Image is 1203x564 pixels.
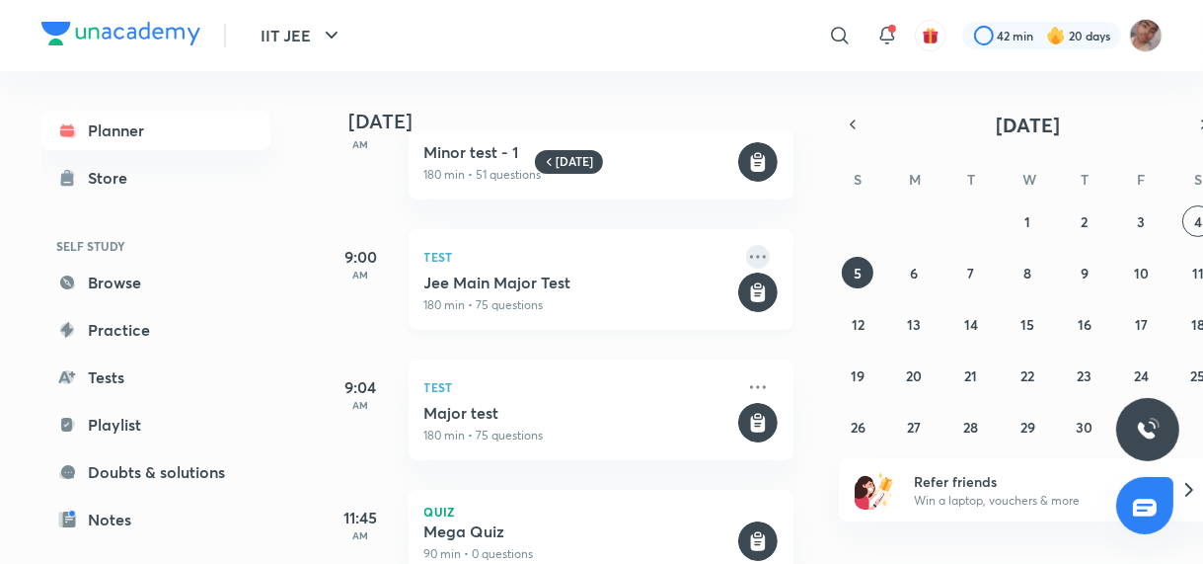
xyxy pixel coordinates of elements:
[996,112,1060,138] span: [DATE]
[1024,212,1030,231] abbr: October 1, 2025
[322,506,401,529] h5: 11:45
[1134,366,1149,385] abbr: October 24, 2025
[842,411,873,443] button: October 26, 2025
[1012,411,1043,443] button: October 29, 2025
[41,229,270,263] h6: SELF STUDY
[1069,205,1100,237] button: October 2, 2025
[852,315,865,334] abbr: October 12, 2025
[1194,170,1202,189] abbr: Saturday
[41,310,270,350] a: Practice
[910,170,922,189] abbr: Monday
[1081,212,1088,231] abbr: October 2, 2025
[1125,308,1157,340] button: October 17, 2025
[1129,19,1163,52] img: Rahul 2026
[1137,212,1145,231] abbr: October 3, 2025
[1012,205,1043,237] button: October 1, 2025
[1137,170,1145,189] abbr: Friday
[1081,264,1089,282] abbr: October 9, 2025
[322,399,401,411] p: AM
[424,522,734,541] h5: Mega Quiz
[1023,264,1031,282] abbr: October 8, 2025
[322,375,401,399] h5: 9:04
[854,264,862,282] abbr: October 5, 2025
[41,500,270,539] a: Notes
[1077,366,1091,385] abbr: October 23, 2025
[1125,360,1157,391] button: October 24, 2025
[955,257,987,288] button: October 7, 2025
[855,470,894,510] img: referral
[1069,411,1100,443] button: October 30, 2025
[89,166,140,190] div: Store
[1069,360,1100,391] button: October 23, 2025
[967,170,975,189] abbr: Tuesday
[908,315,922,334] abbr: October 13, 2025
[424,427,734,444] p: 180 min • 75 questions
[41,22,200,50] a: Company Logo
[322,245,401,269] h5: 9:00
[1020,366,1034,385] abbr: October 22, 2025
[899,360,931,391] button: October 20, 2025
[41,158,270,198] a: Store
[851,366,865,385] abbr: October 19, 2025
[854,170,862,189] abbr: Sunday
[41,405,270,444] a: Playlist
[914,492,1157,510] p: Win a laptop, vouchers & more
[424,273,734,292] h5: Jee Main Major Test
[899,257,931,288] button: October 6, 2025
[322,529,401,541] p: AM
[1012,360,1043,391] button: October 22, 2025
[1125,257,1157,288] button: October 10, 2025
[899,411,931,443] button: October 27, 2025
[1134,264,1149,282] abbr: October 10, 2025
[322,138,401,150] p: AM
[964,315,978,334] abbr: October 14, 2025
[911,264,919,282] abbr: October 6, 2025
[1194,212,1202,231] abbr: October 4, 2025
[842,308,873,340] button: October 12, 2025
[424,166,734,184] p: 180 min • 51 questions
[965,366,978,385] abbr: October 21, 2025
[349,110,813,133] h4: [DATE]
[557,154,594,170] h6: [DATE]
[424,296,734,314] p: 180 min • 75 questions
[424,375,734,399] p: Test
[964,418,979,437] abbr: October 28, 2025
[1125,205,1157,237] button: October 3, 2025
[1136,418,1160,442] img: ttu
[1069,308,1100,340] button: October 16, 2025
[41,452,270,492] a: Doubts & solutions
[41,358,270,397] a: Tests
[424,142,734,162] h5: Minor test - 1
[1069,257,1100,288] button: October 9, 2025
[41,111,270,150] a: Planner
[424,403,734,423] h5: Major test
[1020,315,1034,334] abbr: October 15, 2025
[907,366,923,385] abbr: October 20, 2025
[424,506,778,518] p: Quiz
[955,411,987,443] button: October 28, 2025
[955,308,987,340] button: October 14, 2025
[908,418,922,437] abbr: October 27, 2025
[1081,170,1089,189] abbr: Thursday
[851,418,865,437] abbr: October 26, 2025
[914,471,1157,492] h6: Refer friends
[1076,418,1092,437] abbr: October 30, 2025
[1078,315,1091,334] abbr: October 16, 2025
[1022,170,1036,189] abbr: Wednesday
[424,545,734,563] p: 90 min • 0 questions
[41,22,200,45] img: Company Logo
[1012,308,1043,340] button: October 15, 2025
[915,20,946,51] button: avatar
[1135,315,1148,334] abbr: October 17, 2025
[41,263,270,302] a: Browse
[968,264,975,282] abbr: October 7, 2025
[842,257,873,288] button: October 5, 2025
[322,269,401,281] p: AM
[955,360,987,391] button: October 21, 2025
[842,360,873,391] button: October 19, 2025
[866,111,1190,138] button: [DATE]
[922,27,940,44] img: avatar
[899,308,931,340] button: October 13, 2025
[424,245,734,269] p: Test
[1012,257,1043,288] button: October 8, 2025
